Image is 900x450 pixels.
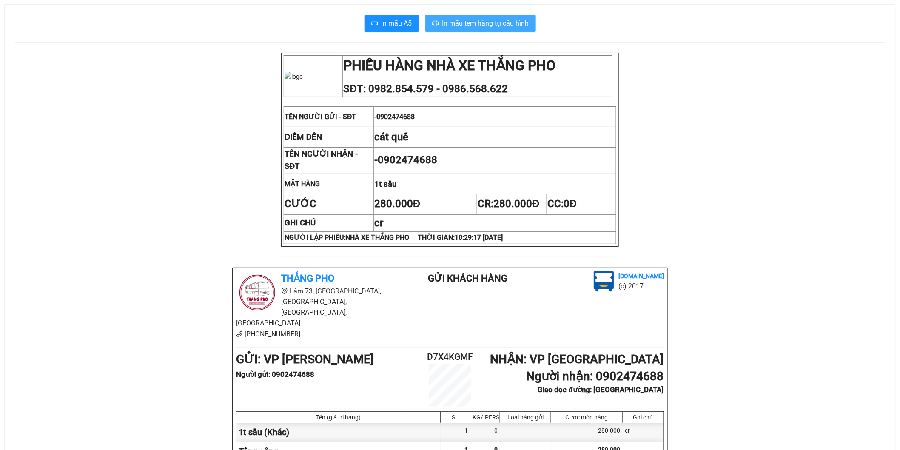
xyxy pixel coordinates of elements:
b: Người gửi : 0902474688 [236,370,314,379]
strong: NGƯỜI LẬP PHIẾU: [285,234,503,242]
b: NHẬN : VP [GEOGRAPHIC_DATA] [490,352,664,366]
span: NHÀ XE THẮNG PHO THỜI GIAN: [345,234,503,242]
strong: MẶT HÀNG [285,180,320,188]
div: 280.000 [551,423,623,442]
span: 10:29:17 [DATE] [455,234,503,242]
div: Loại hàng gửi [502,414,549,421]
b: Thắng Pho [281,273,334,284]
strong: GHI CHÚ [285,218,316,228]
span: cr [374,217,383,229]
div: Ghi chú [625,414,661,421]
strong: PHIẾU HÀNG NHÀ XE THẮNG PHO [343,57,555,74]
div: cr [623,423,664,442]
span: cát quế [374,131,408,143]
span: printer [432,20,439,28]
span: 280.000Đ [493,198,539,210]
span: CC: [547,198,577,210]
span: environment [281,288,288,294]
span: CR: [478,198,539,210]
b: Giao dọc đường: [GEOGRAPHIC_DATA] [538,385,664,394]
strong: ĐIỂM ĐẾN [285,132,322,142]
span: phone [236,330,243,337]
button: printerIn mẫu A5 [365,15,419,32]
span: TÊN NGƯỜI GỬI - SĐT [285,113,356,121]
div: 1 [441,423,470,442]
span: - [374,154,437,166]
strong: TÊN NGƯỜI NHẬN - SĐT [285,149,358,171]
div: 0 [470,423,500,442]
span: printer [371,20,378,28]
li: (c) 2017 [618,281,664,291]
span: 0902474688 [376,113,415,121]
img: logo [285,72,303,81]
li: [PHONE_NUMBER] [236,329,394,339]
span: 1t sầu [374,179,396,189]
b: [DOMAIN_NAME] [618,273,664,279]
button: printerIn mẫu tem hàng tự cấu hình [425,15,536,32]
span: 0Đ [564,198,577,210]
span: In mẫu tem hàng tự cấu hình [442,18,529,28]
span: SĐT: 0982.854.579 - 0986.568.622 [343,83,508,95]
span: 280.000Đ [374,198,420,210]
span: - [374,113,415,121]
div: Cước món hàng [553,414,620,421]
div: 1t sầu (Khác) [236,423,441,442]
div: SL [443,414,468,421]
span: 0902474688 [378,154,437,166]
strong: CƯỚC [285,198,316,210]
div: Tên (giá trị hàng) [239,414,438,421]
b: GỬI : VP [PERSON_NAME] [236,352,374,366]
img: logo.jpg [594,271,614,292]
b: Người nhận : 0902474688 [526,369,664,383]
div: KG/[PERSON_NAME] [473,414,498,421]
h2: D7X4KGMF [414,350,486,364]
img: logo.jpg [236,271,279,314]
span: In mẫu A5 [382,18,412,28]
li: Lâm 73, [GEOGRAPHIC_DATA], [GEOGRAPHIC_DATA], [GEOGRAPHIC_DATA], [GEOGRAPHIC_DATA] [236,286,394,329]
b: Gửi khách hàng [428,273,508,284]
